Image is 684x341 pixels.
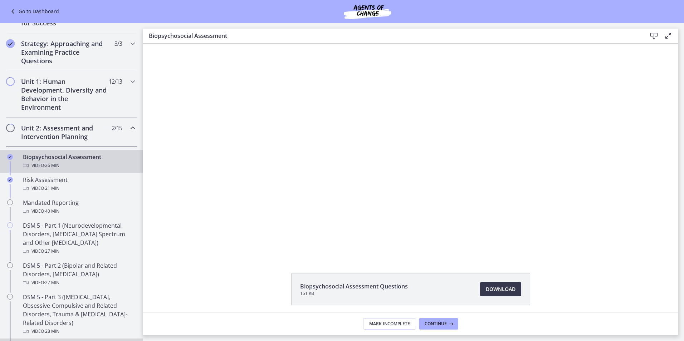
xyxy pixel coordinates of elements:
span: Biopsychosocial Assessment Questions [300,282,408,291]
span: · 27 min [44,278,59,287]
img: Agents of Change [324,3,410,20]
h2: Unit 1: Human Development, Diversity and Behavior in the Environment [21,77,108,112]
span: · 27 min [44,247,59,256]
div: Video [23,247,135,256]
i: Completed [7,177,13,183]
div: Video [23,184,135,193]
span: 2 / 15 [112,124,122,132]
div: Biopsychosocial Assessment [23,153,135,170]
i: Completed [7,154,13,160]
iframe: Video Lesson [143,44,678,257]
span: · 26 min [44,161,59,170]
div: Risk Assessment [23,176,135,193]
span: Continue [425,321,447,327]
span: Download [486,285,516,293]
span: · 21 min [44,184,59,193]
h2: Unit 2: Assessment and Intervention Planning [21,124,108,141]
span: 151 KB [300,291,408,296]
i: Completed [6,39,15,48]
div: Video [23,207,135,216]
a: Go to Dashboard [9,7,59,16]
div: Mandated Reporting [23,198,135,216]
div: DSM 5 - Part 2 (Bipolar and Related Disorders, [MEDICAL_DATA]) [23,261,135,287]
span: · 28 min [44,327,59,336]
div: Video [23,327,135,336]
h3: Biopsychosocial Assessment [149,31,635,40]
h2: Strategy: Approaching and Examining Practice Questions [21,39,108,65]
button: Mark Incomplete [363,318,416,330]
div: DSM 5 - Part 1 (Neurodevelopmental Disorders, [MEDICAL_DATA] Spectrum and Other [MEDICAL_DATA]) [23,221,135,256]
span: 12 / 13 [109,77,122,86]
span: 3 / 3 [114,39,122,48]
div: Video [23,161,135,170]
span: Mark Incomplete [369,321,410,327]
a: Download [480,282,521,296]
button: Continue [419,318,458,330]
div: Video [23,278,135,287]
span: · 40 min [44,207,59,216]
div: DSM 5 - Part 3 ([MEDICAL_DATA], Obsessive-Compulsive and Related Disorders, Trauma & [MEDICAL_DAT... [23,293,135,336]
